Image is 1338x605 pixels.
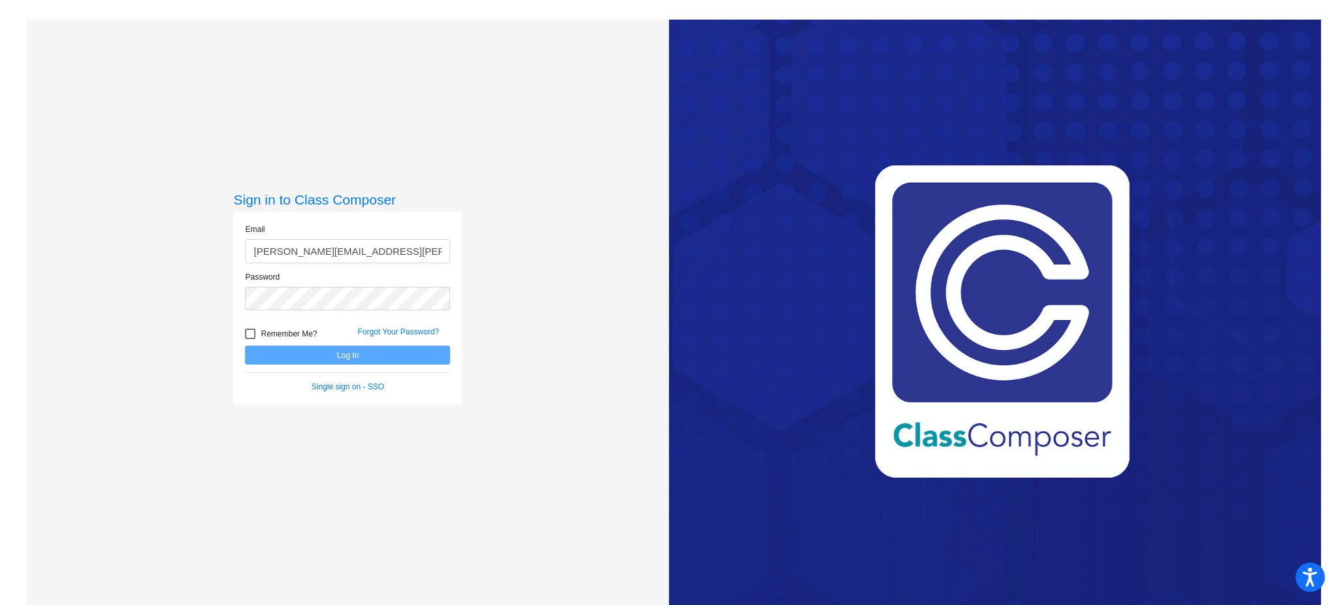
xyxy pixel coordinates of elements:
a: Forgot Your Password? [357,327,439,336]
h3: Sign in to Class Composer [233,191,462,208]
span: Remember Me? [261,326,317,342]
label: Email [245,223,265,235]
button: Log In [245,346,450,365]
a: Single sign on - SSO [312,382,384,391]
label: Password [245,271,280,283]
